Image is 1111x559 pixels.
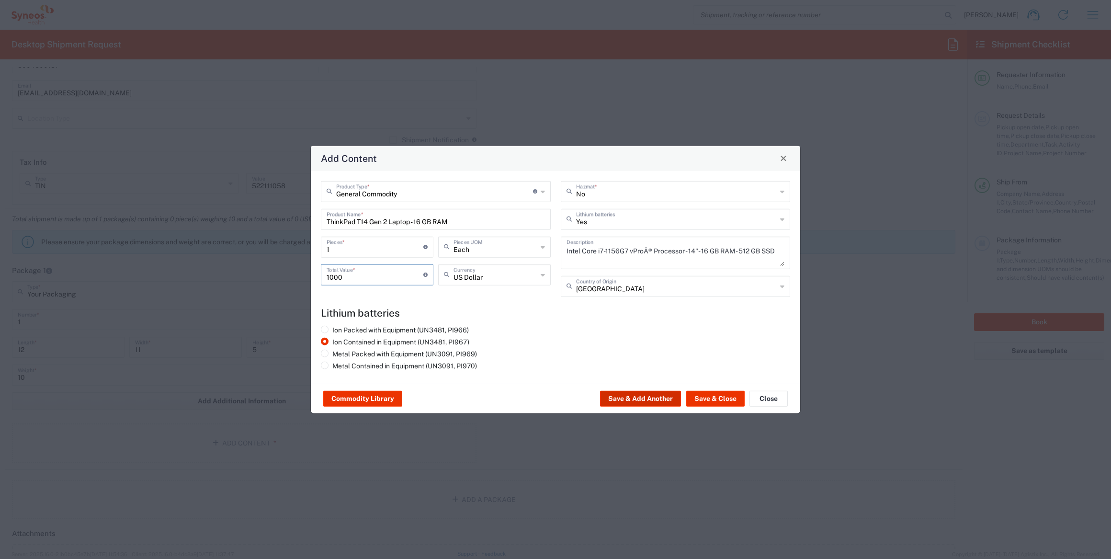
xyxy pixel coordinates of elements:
button: Save & Add Another [600,391,681,406]
label: Metal Packed with Equipment (UN3091, PI969) [321,349,477,358]
h4: Lithium batteries [321,307,790,319]
button: Save & Close [686,391,745,406]
label: Ion Contained in Equipment (UN3481, PI967) [321,337,469,346]
label: Ion Packed with Equipment (UN3481, PI966) [321,325,469,334]
h4: Add Content [321,151,377,165]
button: Commodity Library [323,391,402,406]
button: Close [749,391,788,406]
label: Metal Contained in Equipment (UN3091, PI970) [321,361,477,370]
button: Close [777,151,790,165]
